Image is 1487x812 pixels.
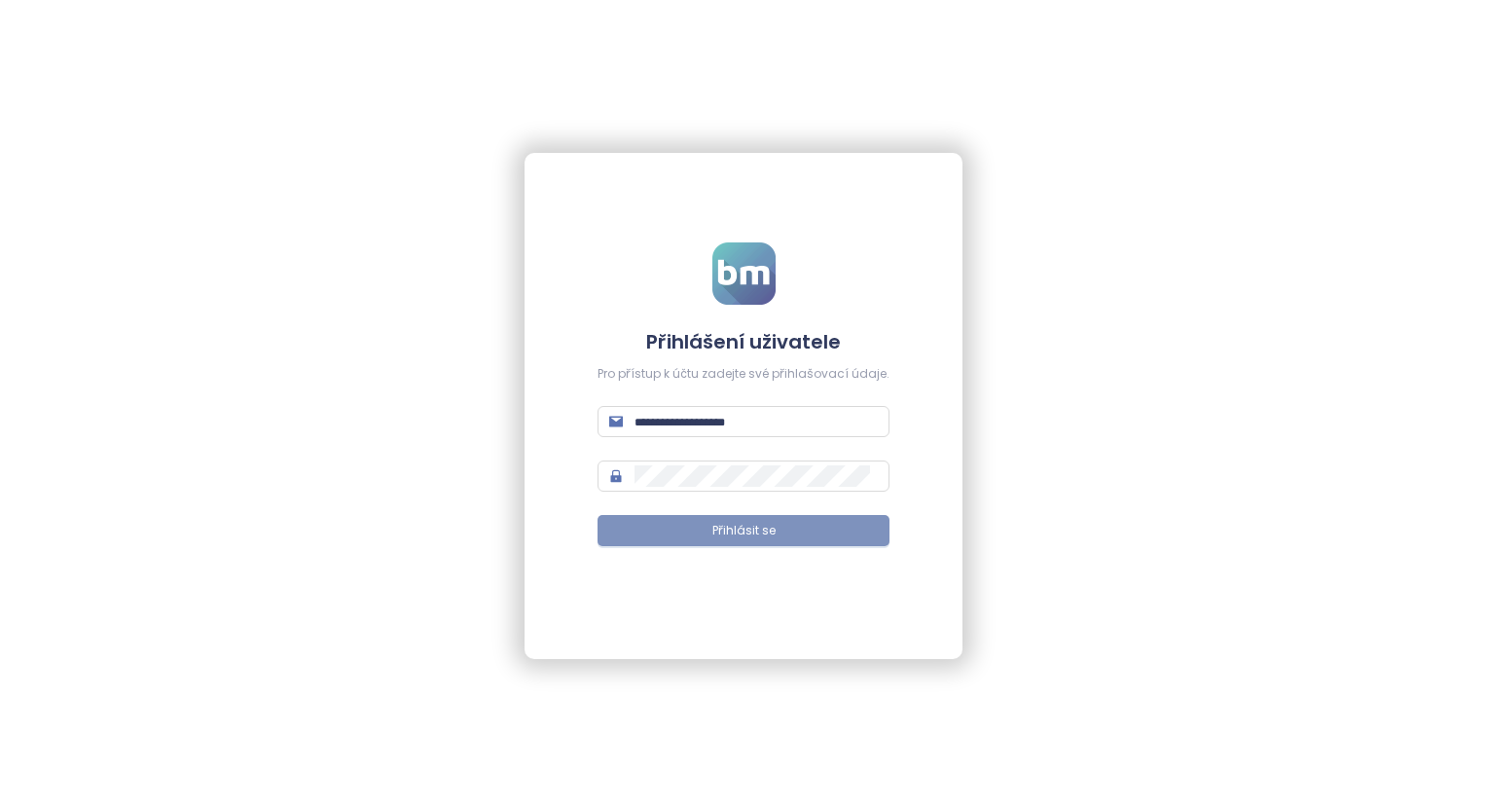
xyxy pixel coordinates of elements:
button: Přihlásit se [598,515,889,546]
h4: Přihlášení uživatele [598,328,889,355]
span: Přihlásit se [712,522,776,540]
span: lock [609,469,623,483]
div: Pro přístup k účtu zadejte své přihlašovací údaje. [598,365,889,384]
img: logo [712,242,776,305]
span: mail [609,415,623,428]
